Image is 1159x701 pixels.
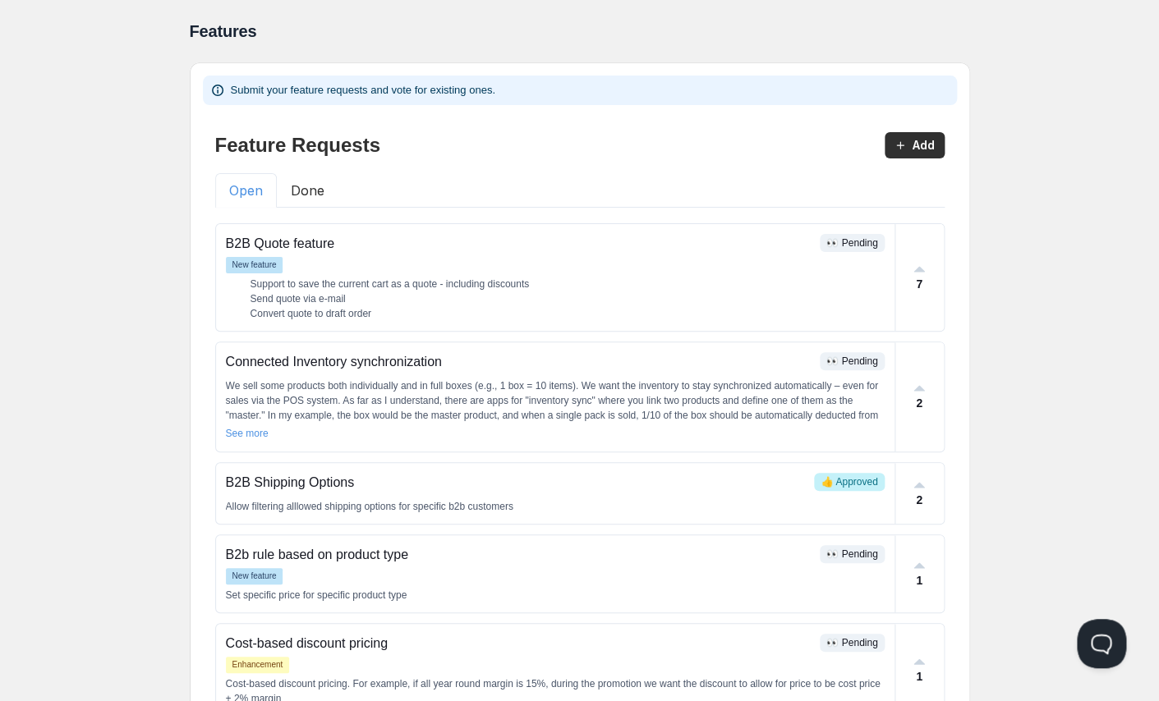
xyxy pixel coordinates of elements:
p: 7 [916,276,922,293]
span: New feature [226,257,283,273]
p: 1 [916,572,922,589]
p: Allow filtering alllowed shipping options for specific b2b customers [226,499,885,514]
p: 2 [916,395,922,412]
span: Features [190,22,257,40]
span: Submit your feature requests and vote for existing ones. [231,84,495,96]
p: We sell some products both individually and in full boxes (e.g., 1 box = 10 items). We want the i... [226,378,885,438]
li: Send quote via e-mail [251,291,885,306]
p: 2 [916,492,922,509]
span: 👀 Pending [826,237,877,249]
p: B2b rule based on product type [226,545,814,565]
p: Feature Requests [215,131,380,160]
button: Add [885,132,945,158]
p: Connected Inventory synchronization [226,352,814,372]
span: Enhancement [226,657,290,673]
button: Open [215,173,277,208]
p: B2B Quote feature [226,234,814,254]
p: B2B Shipping Options [226,473,808,493]
p: Set specific price for specific product type [226,588,885,602]
li: Convert quote to draft order [251,306,885,321]
button: Done [277,173,338,208]
p: Cost-based discount pricing [226,634,814,653]
p: See more [226,426,269,441]
span: New feature [226,568,283,584]
p: 1 [916,668,922,685]
span: 👀 Pending [826,637,877,648]
span: 👍 Approved [821,476,877,488]
iframe: Help Scout Beacon - Open [1077,619,1126,668]
span: 👀 Pending [826,548,877,560]
li: Support to save the current cart as a quote - including discounts [251,277,885,291]
span: 👀 Pending [826,355,877,367]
